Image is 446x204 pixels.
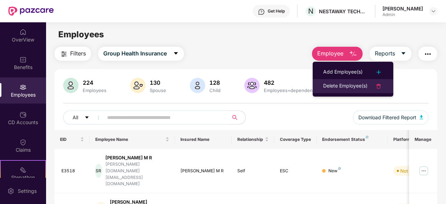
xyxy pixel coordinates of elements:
img: svg+xml;base64,PHN2ZyBpZD0iSG9tZSIgeG1sbnM9Imh0dHA6Ly93d3cudzMub3JnLzIwMDAvc3ZnIiB3aWR0aD0iMjAiIG... [20,29,27,36]
img: svg+xml;base64,PHN2ZyBpZD0iU2V0dGluZy0yMHgyMCIgeG1sbnM9Imh0dHA6Ly93d3cudzMub3JnLzIwMDAvc3ZnIiB3aW... [7,188,14,195]
div: Endorsement Status [322,137,382,142]
img: svg+xml;base64,PHN2ZyBpZD0iRHJvcGRvd24tMzJ4MzIiIHhtbG5zPSJodHRwOi8vd3d3LnczLm9yZy8yMDAwL3N2ZyIgd2... [431,8,436,14]
img: New Pazcare Logo [8,7,54,16]
img: svg+xml;base64,PHN2ZyB4bWxucz0iaHR0cDovL3d3dy53My5vcmcvMjAwMC9zdmciIHhtbG5zOnhsaW5rPSJodHRwOi8vd3... [420,115,423,119]
div: 130 [148,79,168,86]
span: caret-down [173,51,179,57]
div: Platform Status [393,137,432,142]
button: Allcaret-down [63,111,106,124]
img: svg+xml;base64,PHN2ZyB4bWxucz0iaHR0cDovL3d3dy53My5vcmcvMjAwMC9zdmciIHdpZHRoPSIyNCIgaGVpZ2h0PSIyNC... [424,50,432,58]
div: ESC [280,168,311,174]
img: svg+xml;base64,PHN2ZyB4bWxucz0iaHR0cDovL3d3dy53My5vcmcvMjAwMC9zdmciIHdpZHRoPSI4IiBoZWlnaHQ9IjgiIH... [338,167,341,170]
div: Self [237,168,269,174]
th: Relationship [232,130,274,149]
div: SR [95,164,102,178]
img: svg+xml;base64,PHN2ZyB4bWxucz0iaHR0cDovL3d3dy53My5vcmcvMjAwMC9zdmciIHdpZHRoPSIyNCIgaGVpZ2h0PSIyNC... [374,82,383,90]
button: Group Health Insurancecaret-down [98,47,184,61]
div: 482 [262,79,318,86]
th: Coverage Type [274,130,317,149]
div: Admin [382,12,423,17]
img: svg+xml;base64,PHN2ZyBpZD0iQ2xhaW0iIHhtbG5zPSJodHRwOi8vd3d3LnczLm9yZy8yMDAwL3N2ZyIgd2lkdGg9IjIwIi... [20,139,27,146]
span: Group Health Insurance [103,49,167,58]
span: Employees [58,29,104,39]
img: svg+xml;base64,PHN2ZyBpZD0iRW1wbG95ZWVzIiB4bWxucz0iaHR0cDovL3d3dy53My5vcmcvMjAwMC9zdmciIHdpZHRoPS... [20,84,27,91]
div: Settings [16,188,39,195]
div: [PERSON_NAME] [382,5,423,12]
img: svg+xml;base64,PHN2ZyB4bWxucz0iaHR0cDovL3d3dy53My5vcmcvMjAwMC9zdmciIHhtbG5zOnhsaW5rPSJodHRwOi8vd3... [130,78,146,93]
span: Employee Name [95,137,164,142]
div: Stepathon [1,174,45,181]
img: svg+xml;base64,PHN2ZyB4bWxucz0iaHR0cDovL3d3dy53My5vcmcvMjAwMC9zdmciIHhtbG5zOnhsaW5rPSJodHRwOi8vd3... [190,78,205,93]
img: manageButton [418,165,429,176]
div: Add Employee(s) [323,68,363,76]
div: Employees [81,88,108,93]
div: [PERSON_NAME][DOMAIN_NAME][EMAIL_ADDRESS][DOMAIN_NAME] [105,161,170,187]
span: Employee [317,49,343,58]
div: New [328,168,341,174]
span: Filters [70,49,86,58]
img: svg+xml;base64,PHN2ZyB4bWxucz0iaHR0cDovL3d3dy53My5vcmcvMjAwMC9zdmciIHdpZHRoPSIyMSIgaGVpZ2h0PSIyMC... [20,166,27,173]
span: search [228,115,242,120]
div: Get Help [268,8,285,14]
span: caret-down [84,115,89,121]
div: E3518 [61,168,84,174]
button: Filters [54,47,91,61]
button: Download Filtered Report [353,111,429,124]
span: All [73,114,78,121]
img: svg+xml;base64,PHN2ZyB4bWxucz0iaHR0cDovL3d3dy53My5vcmcvMjAwMC9zdmciIHdpZHRoPSI4IiBoZWlnaHQ9IjgiIH... [366,136,369,138]
button: Reportscaret-down [370,47,411,61]
img: svg+xml;base64,PHN2ZyBpZD0iQmVuZWZpdHMiIHhtbG5zPSJodHRwOi8vd3d3LnczLm9yZy8yMDAwL3N2ZyIgd2lkdGg9Ij... [20,56,27,63]
div: NESTAWAY TECHNOLOGIES PRIVATE LIMITED [319,8,368,15]
img: svg+xml;base64,PHN2ZyBpZD0iSGVscC0zMngzMiIgeG1sbnM9Imh0dHA6Ly93d3cudzMub3JnLzIwMDAvc3ZnIiB3aWR0aD... [258,8,265,15]
img: svg+xml;base64,PHN2ZyB4bWxucz0iaHR0cDovL3d3dy53My5vcmcvMjAwMC9zdmciIHdpZHRoPSIyNCIgaGVpZ2h0PSIyNC... [60,50,68,58]
th: Manage [409,130,437,149]
img: svg+xml;base64,PHN2ZyB4bWxucz0iaHR0cDovL3d3dy53My5vcmcvMjAwMC9zdmciIHdpZHRoPSIyNCIgaGVpZ2h0PSIyNC... [374,68,383,76]
div: 128 [208,79,222,86]
img: svg+xml;base64,PHN2ZyB4bWxucz0iaHR0cDovL3d3dy53My5vcmcvMjAwMC9zdmciIHhtbG5zOnhsaW5rPSJodHRwOi8vd3... [63,78,79,93]
span: EID [60,137,79,142]
div: Delete Employee(s) [323,82,367,90]
span: Reports [375,49,395,58]
div: [PERSON_NAME] M R [105,154,170,161]
button: search [228,111,246,124]
div: Child [208,88,222,93]
img: svg+xml;base64,PHN2ZyBpZD0iQ0RfQWNjb3VudHMiIGRhdGEtbmFtZT0iQ0QgQWNjb3VudHMiIHhtbG5zPSJodHRwOi8vd3... [20,111,27,118]
button: Employee [312,47,363,61]
img: svg+xml;base64,PHN2ZyB4bWxucz0iaHR0cDovL3d3dy53My5vcmcvMjAwMC9zdmciIHhtbG5zOnhsaW5rPSJodHRwOi8vd3... [244,78,260,93]
span: caret-down [401,51,406,57]
span: Relationship [237,137,263,142]
div: Spouse [148,88,168,93]
div: Employees+dependents [262,88,318,93]
span: N [308,7,313,15]
div: 224 [81,79,108,86]
th: Employee Name [90,130,175,149]
div: [PERSON_NAME] M R [180,168,226,174]
span: Download Filtered Report [358,114,416,121]
th: EID [54,130,90,149]
th: Insured Name [175,130,232,149]
div: Not Verified [400,167,426,174]
img: svg+xml;base64,PHN2ZyB4bWxucz0iaHR0cDovL3d3dy53My5vcmcvMjAwMC9zdmciIHhtbG5zOnhsaW5rPSJodHRwOi8vd3... [349,50,357,58]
